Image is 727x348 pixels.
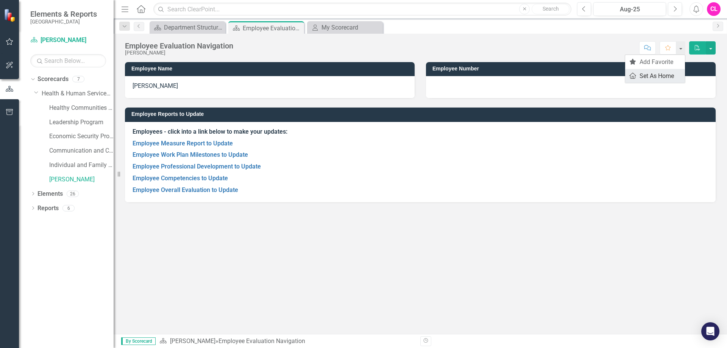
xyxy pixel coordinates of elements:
[543,6,559,12] span: Search
[625,69,685,83] a: Set As Home
[30,9,97,19] span: Elements & Reports
[49,175,114,184] a: [PERSON_NAME]
[30,54,106,67] input: Search Below...
[625,55,685,69] a: Add Favorite
[153,3,571,16] input: Search ClearPoint...
[432,66,712,72] h3: Employee Number
[701,322,719,340] div: Open Intercom Messenger
[37,204,59,213] a: Reports
[707,2,721,16] button: CL
[159,337,415,346] div: »
[37,75,69,84] a: Scorecards
[49,118,114,127] a: Leadership Program
[37,190,63,198] a: Elements
[133,175,228,182] a: Employee Competencies to Update
[131,66,411,72] h3: Employee Name
[151,23,223,32] a: Department Structure & Strategic Results
[62,205,75,211] div: 6
[133,186,238,194] a: Employee Overall Evaluation to Update
[133,151,248,158] a: Employee Work Plan Milestones to Update
[72,76,84,83] div: 7
[30,36,106,45] a: [PERSON_NAME]
[3,8,18,22] img: ClearPoint Strategy
[30,19,97,25] small: [GEOGRAPHIC_DATA]
[532,4,569,14] button: Search
[133,140,233,147] a: Employee Measure Report to Update
[125,50,233,56] div: [PERSON_NAME]
[596,5,663,14] div: Aug-25
[49,147,114,155] a: Communication and Coordination Program
[218,337,305,345] div: Employee Evaluation Navigation
[49,104,114,112] a: Healthy Communities Program
[164,23,223,32] div: Department Structure & Strategic Results
[243,23,302,33] div: Employee Evaluation Navigation
[131,111,712,117] h3: Employee Reports to Update
[133,82,407,91] p: [PERSON_NAME]
[125,42,233,50] div: Employee Evaluation Navigation
[121,337,156,345] span: By Scorecard
[309,23,381,32] a: My Scorecard
[133,128,287,135] strong: Employees - click into a link below to make your updates:
[49,161,114,170] a: Individual and Family Health Program
[42,89,114,98] a: Health & Human Services Department
[49,132,114,141] a: Economic Security Program
[67,190,79,197] div: 26
[593,2,666,16] button: Aug-25
[170,337,215,345] a: [PERSON_NAME]
[133,163,261,170] a: Employee Professional Development to Update
[321,23,381,32] div: My Scorecard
